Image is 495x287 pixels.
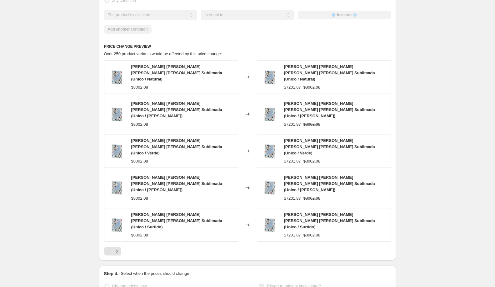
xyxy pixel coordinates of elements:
[131,212,222,229] span: [PERSON_NAME] [PERSON_NAME] [PERSON_NAME] [PERSON_NAME] Sublimada (Unico / Surtido)
[107,142,126,160] img: 2ca928_14237005084244f38a0b90b51520bacd_mv2_80x.jpg
[284,101,375,118] span: [PERSON_NAME] [PERSON_NAME] [PERSON_NAME] [PERSON_NAME] Sublimada (Unico / [PERSON_NAME])
[303,121,320,128] strike: $8002.08
[260,142,279,160] img: 2ca928_14237005084244f38a0b90b51520bacd_mv2_80x.jpg
[260,216,279,234] img: 2ca928_14237005084244f38a0b90b51520bacd_mv2_80x.jpg
[284,158,301,164] div: $7201.87
[284,138,375,155] span: [PERSON_NAME] [PERSON_NAME] [PERSON_NAME] [PERSON_NAME] Sublimada (Unico / Verde)
[303,195,320,202] strike: $8002.08
[284,84,301,90] div: $7201.87
[131,232,148,238] div: $8002.08
[104,51,222,56] span: Over 250 product variants would be affected by this price change:
[303,158,320,164] strike: $8002.08
[131,195,148,202] div: $8002.08
[121,270,189,277] p: Select when the prices should change
[131,84,148,90] div: $8002.08
[107,216,126,234] img: 2ca928_14237005084244f38a0b90b51520bacd_mv2_80x.jpg
[303,232,320,238] strike: $8002.08
[107,105,126,124] img: 2ca928_14237005084244f38a0b90b51520bacd_mv2_80x.jpg
[112,247,121,255] button: Next
[303,84,320,90] strike: $8002.08
[104,44,391,49] h6: PRICE CHANGE PREVIEW
[104,270,118,277] h2: Step 4.
[131,101,222,118] span: [PERSON_NAME] [PERSON_NAME] [PERSON_NAME] [PERSON_NAME] Sublimada (Unico / [PERSON_NAME])
[260,68,279,86] img: 2ca928_14237005084244f38a0b90b51520bacd_mv2_80x.jpg
[107,68,126,86] img: 2ca928_14237005084244f38a0b90b51520bacd_mv2_80x.jpg
[284,195,301,202] div: $7201.87
[284,212,375,229] span: [PERSON_NAME] [PERSON_NAME] [PERSON_NAME] [PERSON_NAME] Sublimada (Unico / Surtido)
[131,64,222,81] span: [PERSON_NAME] [PERSON_NAME] [PERSON_NAME] [PERSON_NAME] Sublimada (Unico / Natural)
[284,64,375,81] span: [PERSON_NAME] [PERSON_NAME] [PERSON_NAME] [PERSON_NAME] Sublimada (Unico / Natural)
[104,247,121,255] nav: Pagination
[284,232,301,238] div: $7201.87
[131,158,148,164] div: $8002.08
[284,121,301,128] div: $7201.87
[131,138,222,155] span: [PERSON_NAME] [PERSON_NAME] [PERSON_NAME] [PERSON_NAME] Sublimada (Unico / Verde)
[284,175,375,192] span: [PERSON_NAME] [PERSON_NAME] [PERSON_NAME] [PERSON_NAME] Sublimada (Unico / [PERSON_NAME])
[260,178,279,197] img: 2ca928_14237005084244f38a0b90b51520bacd_mv2_80x.jpg
[107,178,126,197] img: 2ca928_14237005084244f38a0b90b51520bacd_mv2_80x.jpg
[260,105,279,124] img: 2ca928_14237005084244f38a0b90b51520bacd_mv2_80x.jpg
[131,175,222,192] span: [PERSON_NAME] [PERSON_NAME] [PERSON_NAME] [PERSON_NAME] Sublimada (Unico / [PERSON_NAME])
[131,121,148,128] div: $8002.08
